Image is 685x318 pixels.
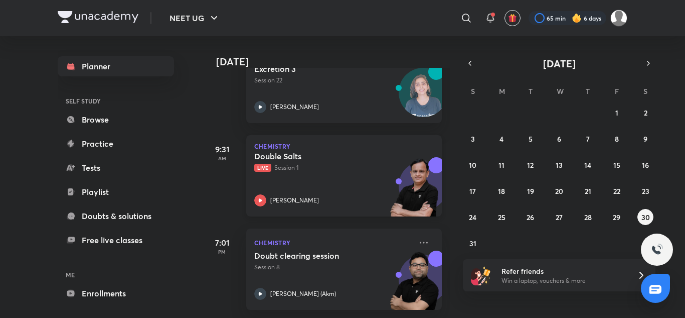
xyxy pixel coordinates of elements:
[477,56,641,70] button: [DATE]
[529,134,533,144] abbr: August 5, 2025
[493,209,509,225] button: August 25, 2025
[498,213,505,222] abbr: August 25, 2025
[613,186,620,196] abbr: August 22, 2025
[523,131,539,147] button: August 5, 2025
[498,186,505,196] abbr: August 18, 2025
[644,108,647,118] abbr: August 2, 2025
[471,134,475,144] abbr: August 3, 2025
[557,86,564,96] abbr: Wednesday
[254,143,434,149] p: Chemistry
[613,213,620,222] abbr: August 29, 2025
[58,56,174,76] a: Planner
[609,209,625,225] button: August 29, 2025
[637,209,653,225] button: August 30, 2025
[499,86,505,96] abbr: Monday
[501,266,625,276] h6: Refer friends
[637,104,653,121] button: August 2, 2025
[580,157,596,173] button: August 14, 2025
[270,196,319,205] p: [PERSON_NAME]
[493,157,509,173] button: August 11, 2025
[642,186,649,196] abbr: August 23, 2025
[202,155,242,161] p: AM
[585,186,591,196] abbr: August 21, 2025
[572,13,582,23] img: streak
[613,160,620,170] abbr: August 15, 2025
[637,131,653,147] button: August 9, 2025
[586,134,590,144] abbr: August 7, 2025
[643,86,647,96] abbr: Saturday
[498,160,504,170] abbr: August 11, 2025
[637,183,653,199] button: August 23, 2025
[504,10,521,26] button: avatar
[469,213,476,222] abbr: August 24, 2025
[643,134,647,144] abbr: August 9, 2025
[469,160,476,170] abbr: August 10, 2025
[387,157,442,227] img: unacademy
[216,56,452,68] h4: [DATE]
[551,157,567,173] button: August 13, 2025
[58,11,138,26] a: Company Logo
[399,73,447,122] img: Avatar
[557,134,561,144] abbr: August 6, 2025
[523,209,539,225] button: August 26, 2025
[551,183,567,199] button: August 20, 2025
[465,235,481,251] button: August 31, 2025
[641,213,650,222] abbr: August 30, 2025
[471,86,475,96] abbr: Sunday
[465,131,481,147] button: August 3, 2025
[609,157,625,173] button: August 15, 2025
[493,131,509,147] button: August 4, 2025
[58,266,174,283] h6: ME
[609,183,625,199] button: August 22, 2025
[584,160,591,170] abbr: August 14, 2025
[609,104,625,121] button: August 1, 2025
[580,131,596,147] button: August 7, 2025
[523,157,539,173] button: August 12, 2025
[642,160,649,170] abbr: August 16, 2025
[499,134,503,144] abbr: August 4, 2025
[543,57,576,70] span: [DATE]
[651,244,663,256] img: ttu
[610,10,627,27] img: Mahi Singh
[58,92,174,110] h6: SELF STUDY
[469,239,476,248] abbr: August 31, 2025
[469,186,476,196] abbr: August 17, 2025
[615,134,619,144] abbr: August 8, 2025
[254,263,412,272] p: Session 8
[580,183,596,199] button: August 21, 2025
[270,289,336,298] p: [PERSON_NAME] (Akm)
[202,249,242,255] p: PM
[465,157,481,173] button: August 10, 2025
[254,163,412,172] p: Session 1
[584,213,592,222] abbr: August 28, 2025
[609,131,625,147] button: August 8, 2025
[551,209,567,225] button: August 27, 2025
[471,265,491,285] img: referral
[556,213,563,222] abbr: August 27, 2025
[254,251,379,261] h5: Doubt clearing session
[501,276,625,285] p: Win a laptop, vouchers & more
[555,186,563,196] abbr: August 20, 2025
[254,64,379,74] h5: Excretion 3
[615,108,618,118] abbr: August 1, 2025
[527,213,534,222] abbr: August 26, 2025
[58,134,174,154] a: Practice
[254,76,412,85] p: Session 22
[551,131,567,147] button: August 6, 2025
[527,160,534,170] abbr: August 12, 2025
[637,157,653,173] button: August 16, 2025
[615,86,619,96] abbr: Friday
[508,14,517,23] img: avatar
[523,183,539,199] button: August 19, 2025
[254,151,379,161] h5: Double Salts
[58,283,174,303] a: Enrollments
[58,158,174,178] a: Tests
[202,237,242,249] h5: 7:01
[202,143,242,155] h5: 9:31
[465,183,481,199] button: August 17, 2025
[270,102,319,112] p: [PERSON_NAME]
[163,8,226,28] button: NEET UG
[58,11,138,23] img: Company Logo
[529,86,533,96] abbr: Tuesday
[580,209,596,225] button: August 28, 2025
